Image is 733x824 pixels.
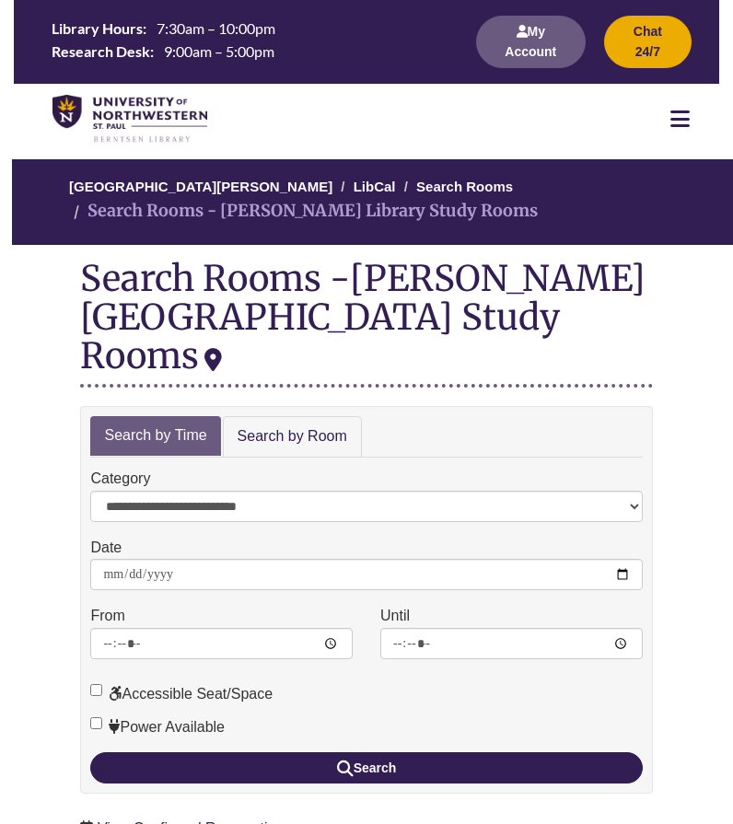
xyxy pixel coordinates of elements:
[90,752,642,783] button: Search
[164,42,274,60] span: 9:00am – 5:00pm
[90,684,102,696] input: Accessible Seat/Space
[90,416,220,456] a: Search by Time
[52,95,207,144] img: UNWSP Library Logo
[80,159,652,245] nav: Breadcrumb
[90,715,225,739] label: Power Available
[604,16,692,68] button: Chat 24/7
[90,604,124,628] label: From
[354,179,396,194] a: LibCal
[69,179,332,194] a: [GEOGRAPHIC_DATA][PERSON_NAME]
[69,198,538,225] li: Search Rooms - [PERSON_NAME] Library Study Rooms
[604,43,692,59] a: Chat 24/7
[380,604,410,628] label: Until
[44,18,149,39] th: Library Hours:
[90,467,150,491] label: Category
[80,259,652,389] div: Search Rooms -
[80,256,646,377] div: [PERSON_NAME][GEOGRAPHIC_DATA] Study Rooms
[90,717,102,729] input: Power Available
[44,41,157,61] th: Research Desk:
[416,179,513,194] a: Search Rooms
[476,43,586,59] a: My Account
[157,19,275,37] span: 7:30am – 10:00pm
[223,416,362,458] a: Search by Room
[44,18,454,64] table: Hours Today
[90,682,273,706] label: Accessible Seat/Space
[44,18,454,65] a: Hours Today
[476,16,586,68] button: My Account
[90,536,122,560] label: Date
